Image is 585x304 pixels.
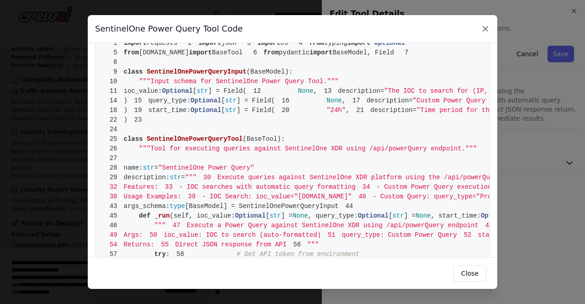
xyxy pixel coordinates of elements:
span: Execute queries against SentinelOne XDR platform using the /api/powerQuery endpoint. [197,174,540,181]
span: # Get API token from environment [237,251,360,258]
span: 25 [103,134,124,144]
span: 39 [181,192,202,202]
span: , [346,107,349,114]
span: 28 [103,163,124,173]
span: Direct JSON response from API [154,241,287,248]
span: ( [246,68,250,75]
span: from [263,49,279,56]
span: 47 [166,221,187,230]
span: ioc_value: IOC to search (auto-formatted) [143,231,321,239]
span: 54 [103,240,124,250]
span: """ [307,241,319,248]
span: self, ioc_value: [174,212,235,219]
span: [ [193,87,197,95]
span: 16 [275,96,296,106]
span: Optional [481,212,511,219]
span: 17 [346,96,367,106]
span: , [314,87,317,95]
span: 2 [177,38,198,48]
span: 10 [103,77,124,86]
span: 13 [317,86,338,96]
span: ): [285,68,292,75]
span: 12 [246,86,267,96]
span: Features: [103,183,158,191]
span: 7 [394,48,415,58]
span: 30 [197,173,218,182]
span: ] = Field( [208,87,246,95]
span: , query_type: [308,212,358,219]
span: 27 [103,154,124,163]
span: description= [367,97,413,104]
span: 15 [128,96,149,106]
span: "24h" [326,107,346,114]
span: pydantic [279,49,309,56]
span: 23 [128,115,149,125]
span: , [342,97,346,104]
span: 56 [287,240,308,250]
span: Optional [358,212,388,219]
span: 20 [275,106,296,115]
span: ): [277,135,285,143]
span: 50 [143,230,164,240]
span: str [197,87,208,95]
span: json [221,39,237,47]
span: "SentinelOne Power Query" [158,164,254,171]
span: SentinelOnePowerQueryInput [147,68,246,75]
span: 9 [103,67,124,77]
span: str [143,164,154,171]
span: BaseTool [212,49,243,56]
span: 34 [356,182,377,192]
span: 48 [479,221,500,230]
span: 33 [158,182,179,192]
span: 21 [350,106,371,115]
span: None [415,212,431,219]
span: ] = Field( [237,97,275,104]
span: 19 [128,106,149,115]
span: import [309,49,332,56]
span: 26 [103,144,124,154]
span: Optional [162,87,193,95]
span: None [292,212,308,219]
span: ) [103,116,128,123]
span: args_schema: [124,203,170,210]
span: 1 [103,38,124,48]
span: """Input schema for SentinelOne Power Query Tool.""" [139,78,339,85]
span: description= [338,87,384,95]
span: ( [243,135,246,143]
span: str [170,174,181,181]
span: [BaseModel] = SentinelOnePowerQueryInput [185,203,339,210]
span: None [326,97,342,104]
span: 29 [103,173,124,182]
span: 3 [237,38,258,48]
span: query_type: [148,97,190,104]
span: 32 [103,182,124,192]
span: ( [170,212,173,219]
span: from [124,49,139,56]
span: 18 [103,106,124,115]
span: def [139,212,150,219]
span: - IOC searches with automatic query formatting [158,183,356,191]
span: Returns: [103,241,154,248]
span: 52 [457,230,478,240]
span: None [298,87,314,95]
span: query_type: Custom Power Query [321,231,457,239]
span: - Custom Power Query execution [356,183,492,191]
span: """Tool for executing queries against SentinelOne XDR using /api/powerQuery endpoint.""" [139,145,477,152]
span: ] = [281,212,292,219]
span: ioc_value: [124,87,162,95]
span: [ [388,212,392,219]
span: 6 [243,48,264,58]
span: os [281,39,288,47]
span: """ [154,222,166,229]
span: str [225,97,236,104]
span: import [257,39,280,47]
span: BaseTool [246,135,277,143]
span: 43 [103,202,124,211]
span: 14 [103,96,124,106]
span: 49 [103,230,124,240]
span: [ [221,97,225,104]
span: start_time: [148,107,190,114]
span: Optional [191,107,221,114]
span: Args: [103,231,143,239]
span: ) [103,107,128,114]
